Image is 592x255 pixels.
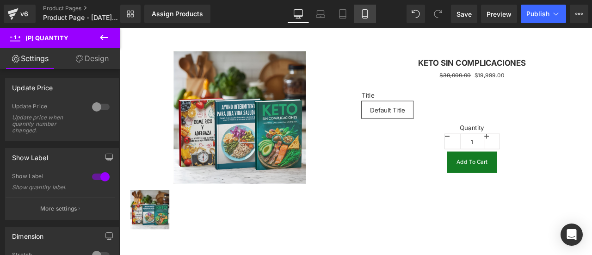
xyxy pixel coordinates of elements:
img: KETO SIN COMPLICACIONES [12,193,59,239]
a: New Library [120,5,141,23]
div: Update Price [12,103,83,112]
a: Mobile [354,5,376,23]
label: Quantity [287,114,548,125]
span: Add To Cart [399,155,436,163]
p: More settings [40,205,77,213]
div: Update Price [12,79,53,92]
button: More settings [6,198,115,219]
span: Product Page - [DATE] 08:28:02 [43,14,118,21]
div: Open Intercom Messenger [561,224,583,246]
a: Tablet [332,5,354,23]
div: Assign Products [152,10,203,18]
label: Title [287,76,548,87]
img: KETO SIN COMPLICACIONES [64,28,221,185]
span: $19,999.00 [420,51,456,62]
span: Save [456,9,472,19]
div: Update price when quantity number changed. [12,114,81,134]
div: Show Label [12,149,48,162]
a: Laptop [309,5,332,23]
button: Redo [429,5,447,23]
a: KETO SIN COMPLICACIONES [354,36,481,47]
span: $39,000.00 [379,52,416,60]
div: v6 [18,8,30,20]
div: Dimension [12,227,44,240]
button: More [570,5,588,23]
a: KETO SIN COMPLICACIONES [12,193,62,242]
span: (P) Quantity [25,34,68,42]
div: Show quantity label. [12,184,81,191]
a: v6 [4,5,36,23]
button: Undo [407,5,425,23]
a: Product Pages [43,5,136,12]
a: Preview [481,5,517,23]
a: Desktop [287,5,309,23]
span: Preview [487,9,512,19]
span: Default Title [296,87,338,107]
button: Publish [521,5,566,23]
a: Design [62,48,122,69]
button: Add To Cart [388,147,447,172]
div: Show Label [12,173,83,182]
span: Publish [526,10,549,18]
